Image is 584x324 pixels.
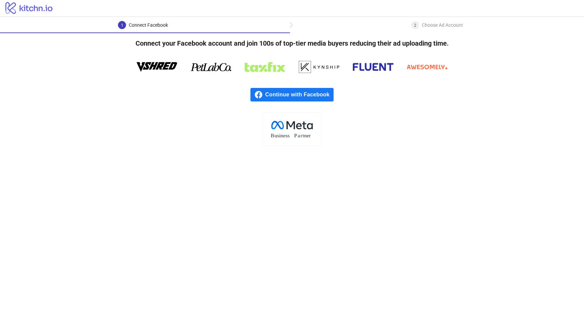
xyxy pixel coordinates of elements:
tspan: tner [302,133,311,138]
a: Continue with Facebook [250,88,334,101]
tspan: a [298,133,300,138]
div: Connect Facebook [129,21,168,29]
tspan: P [294,133,297,138]
span: 2 [414,23,416,28]
span: 1 [121,23,123,28]
tspan: usiness [274,133,290,138]
div: Choose Ad Account [422,21,463,29]
span: Continue with Facebook [265,88,334,101]
tspan: r [300,133,302,138]
tspan: B [271,133,274,138]
h4: Connect your Facebook account and join 100s of top-tier media buyers reducing their ad uploading ... [125,33,460,53]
